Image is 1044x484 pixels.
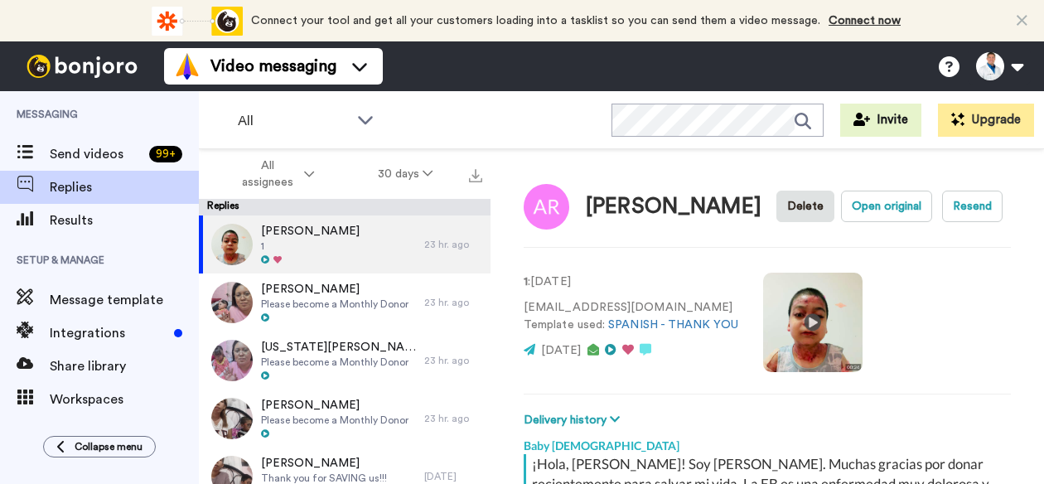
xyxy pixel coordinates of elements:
[938,104,1034,137] button: Upgrade
[149,146,182,162] div: 99 +
[50,177,199,197] span: Replies
[211,224,253,265] img: b24dc55c-b1ee-4366-a8a8-0ce6398274a0-thumb.jpg
[174,53,201,80] img: vm-color.svg
[524,411,625,429] button: Delivery history
[211,398,253,439] img: b4fe9b51-69e5-4015-b7cb-246eea6852ac-thumb.jpg
[199,332,491,390] a: [US_STATE][PERSON_NAME]Please become a Monthly Donor23 hr. ago
[424,354,482,367] div: 23 hr. ago
[586,195,761,219] div: [PERSON_NAME]
[541,345,581,356] span: [DATE]
[776,191,834,222] button: Delete
[43,436,156,457] button: Collapse menu
[50,144,143,164] span: Send videos
[251,15,820,27] span: Connect your tool and get all your customers loading into a tasklist so you can send them a video...
[152,7,243,36] div: animation
[199,199,491,215] div: Replies
[524,429,1011,454] div: Baby [DEMOGRAPHIC_DATA]
[199,273,491,332] a: [PERSON_NAME]Please become a Monthly Donor23 hr. ago
[424,296,482,309] div: 23 hr. ago
[829,15,901,27] a: Connect now
[50,290,199,310] span: Message template
[210,55,336,78] span: Video messaging
[261,281,408,298] span: [PERSON_NAME]
[261,240,360,253] span: 1
[261,397,408,414] span: [PERSON_NAME]
[261,356,416,369] span: Please become a Monthly Donor
[261,455,387,472] span: [PERSON_NAME]
[199,215,491,273] a: [PERSON_NAME]123 hr. ago
[50,390,199,409] span: Workspaces
[50,211,199,230] span: Results
[524,273,738,291] p: : [DATE]
[202,151,346,197] button: All assignees
[424,238,482,251] div: 23 hr. ago
[261,223,360,240] span: [PERSON_NAME]
[199,390,491,448] a: [PERSON_NAME]Please become a Monthly Donor23 hr. ago
[608,319,738,331] a: SPANISH - THANK YOU
[50,356,199,376] span: Share library
[20,55,144,78] img: bj-logo-header-white.svg
[524,184,569,230] img: Image of Adriana Rodriguez Rojas
[50,323,167,343] span: Integrations
[942,191,1003,222] button: Resend
[75,440,143,453] span: Collapse menu
[524,276,528,288] strong: 1
[238,111,349,131] span: All
[841,191,932,222] button: Open original
[464,162,487,186] button: Export all results that match these filters now.
[346,159,465,189] button: 30 days
[211,282,253,323] img: 9686096d-b2a8-4792-aee6-367d896e9e95-thumb.jpg
[840,104,921,137] button: Invite
[234,157,301,191] span: All assignees
[424,412,482,425] div: 23 hr. ago
[424,470,482,483] div: [DATE]
[261,298,408,311] span: Please become a Monthly Donor
[524,299,738,334] p: [EMAIL_ADDRESS][DOMAIN_NAME] Template used:
[469,169,482,182] img: export.svg
[261,339,416,356] span: [US_STATE][PERSON_NAME]
[261,414,408,427] span: Please become a Monthly Donor
[211,340,253,381] img: 0441727c-fdd0-47d6-83bf-e06fec64f05e-thumb.jpg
